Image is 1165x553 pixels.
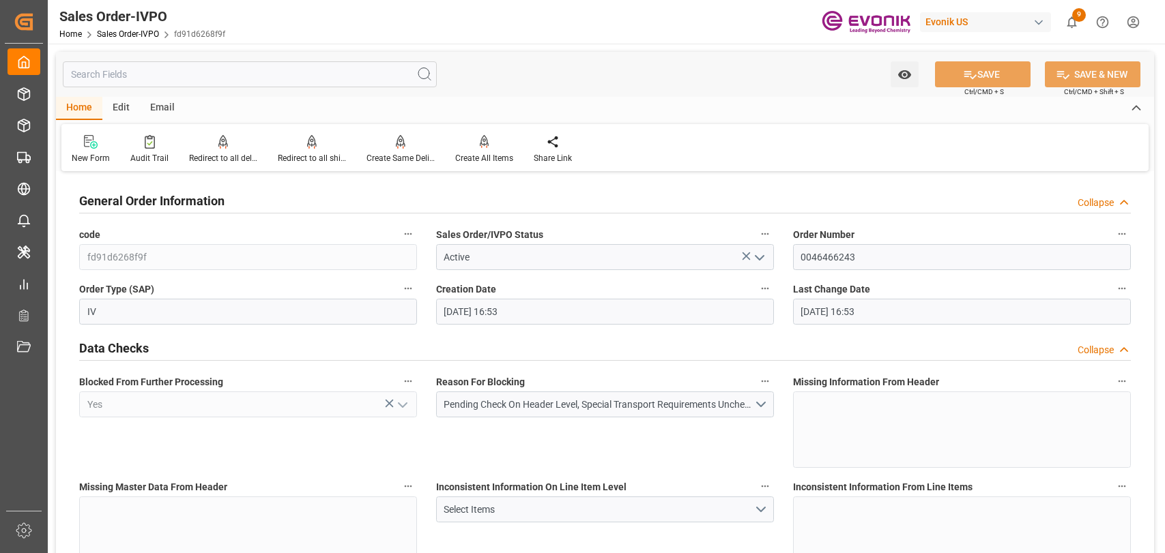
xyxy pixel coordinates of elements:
span: Missing Information From Header [793,375,939,389]
div: Edit [102,97,140,120]
div: Audit Trail [130,152,169,164]
button: code [399,225,417,243]
button: Evonik US [920,9,1056,35]
h2: Data Checks [79,339,149,357]
button: open menu [891,61,919,87]
span: Ctrl/CMD + Shift + S [1064,87,1124,97]
span: Reason For Blocking [436,375,525,389]
button: Missing Master Data From Header [399,477,417,495]
button: show 9 new notifications [1056,7,1087,38]
input: DD-MM-YYYY HH:MM [436,299,774,325]
button: Blocked From Further Processing [399,372,417,390]
span: Inconsistent Information From Line Items [793,480,973,494]
span: Inconsistent Information On Line Item Level [436,480,627,494]
h2: General Order Information [79,192,225,210]
img: Evonik-brand-mark-Deep-Purple-RGB.jpeg_1700498283.jpeg [822,10,910,34]
a: Home [59,29,82,39]
span: Order Type (SAP) [79,282,154,297]
span: code [79,228,100,242]
button: SAVE [935,61,1031,87]
span: Creation Date [436,282,496,297]
div: Redirect to all shipments [278,152,346,164]
div: Redirect to all deliveries [189,152,257,164]
div: Collapse [1078,343,1114,357]
button: open menu [748,247,768,268]
button: Order Number [1113,225,1131,243]
span: Blocked From Further Processing [79,375,223,389]
button: Reason For Blocking [756,372,774,390]
button: Creation Date [756,280,774,297]
span: Sales Order/IVPO Status [436,228,543,242]
div: Evonik US [920,12,1051,32]
div: Email [140,97,185,120]
a: Sales Order-IVPO [97,29,159,39]
button: open menu [436,496,774,522]
span: Last Change Date [793,282,870,297]
button: Help Center [1087,7,1118,38]
div: New Form [72,152,110,164]
button: open menu [391,394,412,415]
input: DD-MM-YYYY HH:MM [793,299,1131,325]
div: Pending Check On Header Level, Special Transport Requirements Unchecked [444,398,753,412]
button: Missing Information From Header [1113,372,1131,390]
div: Collapse [1078,196,1114,210]
button: Inconsistent Information On Line Item Level [756,477,774,495]
div: Create Same Delivery Date [366,152,435,164]
button: open menu [436,391,774,417]
button: Last Change Date [1113,280,1131,297]
button: Order Type (SAP) [399,280,417,297]
span: 9 [1072,8,1086,22]
div: Home [56,97,102,120]
span: Missing Master Data From Header [79,480,227,494]
div: Sales Order-IVPO [59,6,225,27]
button: Inconsistent Information From Line Items [1113,477,1131,495]
input: Search Fields [63,61,437,87]
button: Sales Order/IVPO Status [756,225,774,243]
div: Share Link [534,152,572,164]
span: Ctrl/CMD + S [964,87,1004,97]
div: Select Items [444,503,753,517]
div: Create All Items [455,152,513,164]
span: Order Number [793,228,854,242]
button: SAVE & NEW [1045,61,1140,87]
